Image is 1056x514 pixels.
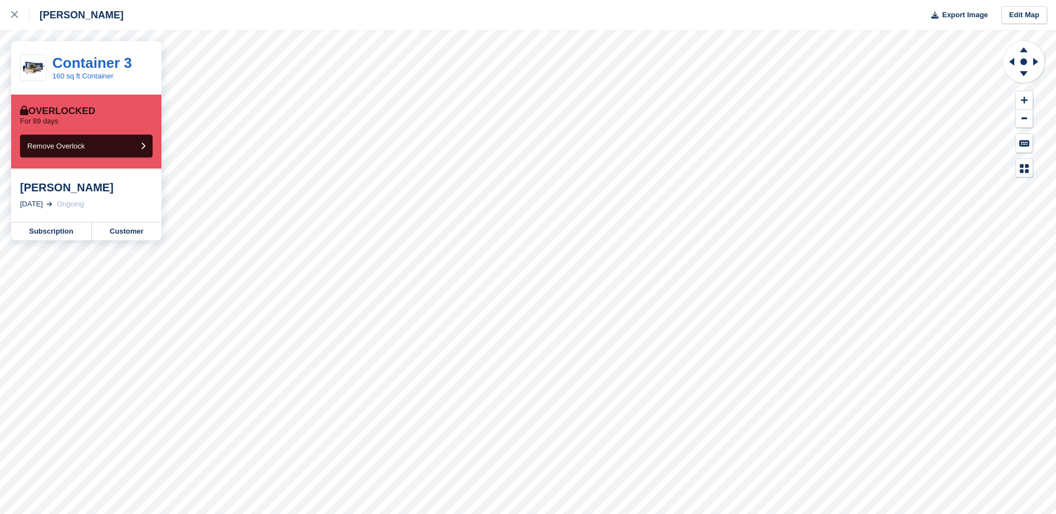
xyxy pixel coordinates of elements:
[925,6,988,24] button: Export Image
[30,8,124,22] div: [PERSON_NAME]
[942,9,988,21] span: Export Image
[1016,91,1033,110] button: Zoom In
[1016,110,1033,128] button: Zoom Out
[57,199,84,210] div: Ongoing
[1016,159,1033,177] button: Map Legend
[47,202,52,206] img: arrow-right-light-icn-cde0832a797a2874e46488d9cf13f60e5c3a73dbe684e267c42b8395dfbc2abf.svg
[20,135,153,157] button: Remove Overlock
[27,142,85,150] span: Remove Overlock
[20,199,43,210] div: [DATE]
[1016,134,1033,152] button: Keyboard Shortcuts
[1001,6,1047,24] a: Edit Map
[52,55,132,71] a: Container 3
[11,223,92,240] a: Subscription
[20,181,153,194] div: [PERSON_NAME]
[21,58,46,78] img: 20-ft-container.jpg
[52,72,114,80] a: 160 sq ft Container
[20,117,58,126] p: For 89 days
[20,106,95,117] div: Overlocked
[92,223,161,240] a: Customer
